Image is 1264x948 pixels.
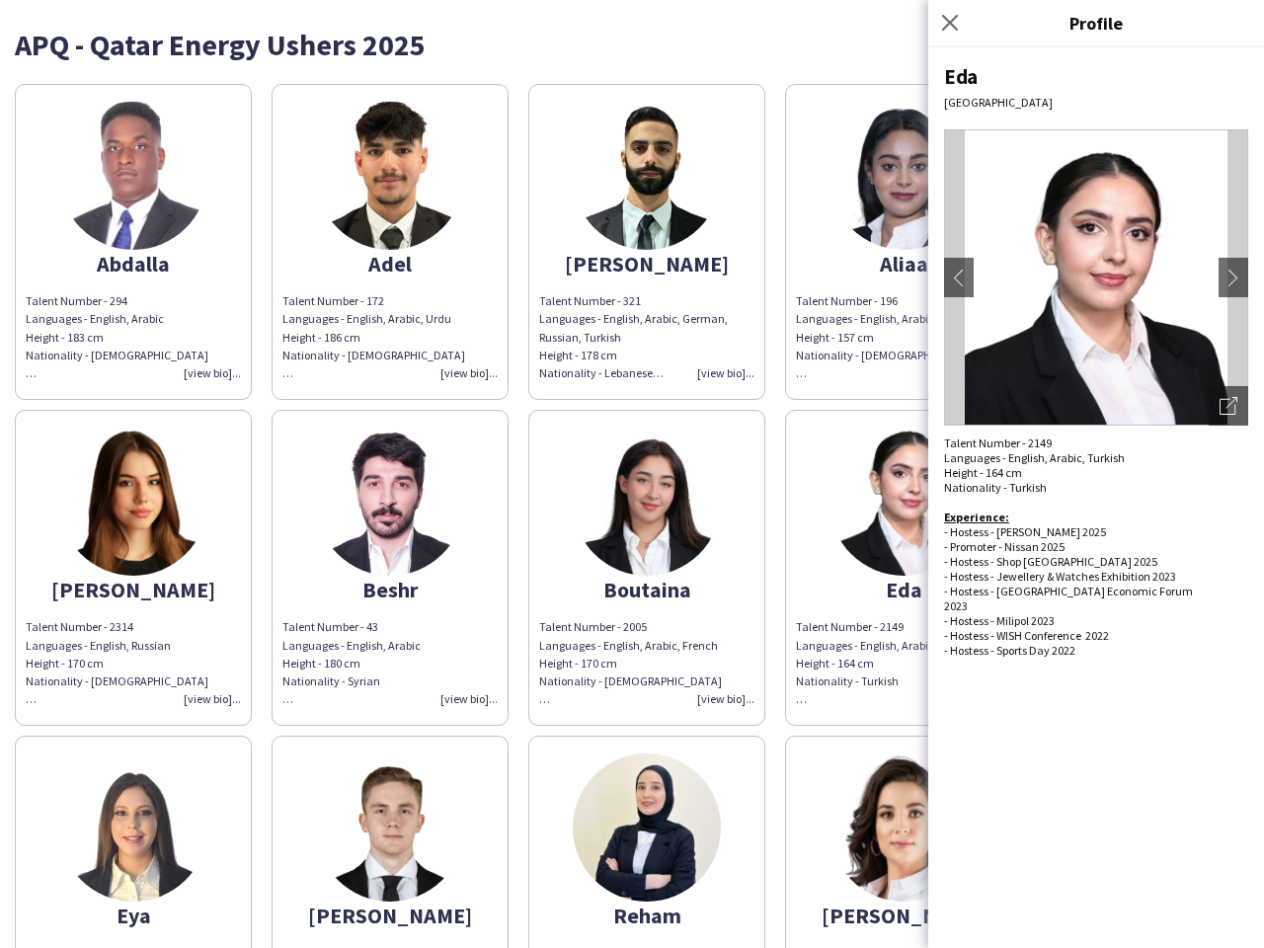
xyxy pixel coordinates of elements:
[26,311,164,326] span: Languages - English, Arabic
[573,753,721,902] img: thumb-68b58ad91a3d3.jpeg
[944,643,1075,658] span: - Hostess - Sports Day 2022
[316,102,464,250] img: thumb-6665b35a09934.jpeg
[282,293,384,308] span: Talent Number - 172
[282,907,498,924] div: [PERSON_NAME]
[59,428,207,576] img: thumb-b083d176-5831-489b-b25d-683b51895855.png
[829,428,978,576] img: thumb-e1438d06-3729-40c7-a654-10c929cb22c5.png
[26,348,208,362] span: Nationality - [DEMOGRAPHIC_DATA]
[944,613,1055,628] span: - Hostess - Milipol 2023
[539,907,754,924] div: Reham
[539,638,722,707] span: Languages - English, Arabic, French Height - 170 cm Nationality - [DEMOGRAPHIC_DATA]
[573,428,721,576] img: thumb-e4113425-5afa-4119-9bfc-ab93567e8ec3.png
[26,619,133,634] span: Talent Number - 2314
[539,255,754,273] div: [PERSON_NAME]
[796,618,1011,636] div: Talent Number - 2149
[59,753,207,902] img: thumb-20999c56-5060-4333-9661-14787d279a62.png
[26,907,241,924] div: Eya
[282,255,498,273] div: Adel
[796,581,1011,598] div: Eda
[944,584,1193,613] span: - Hostess - [GEOGRAPHIC_DATA] Economic Forum 2023
[539,293,728,380] span: Talent Number - 321 Languages - English, Arabic, German, Russian, Turkish Height - 178 cm Nationa...
[796,293,979,380] span: Talent Number - 196 Languages - English, Arabic Height - 157 cm Nationality - [DEMOGRAPHIC_DATA]
[944,539,1248,554] div: - Promoter - Nissan 2025
[944,63,1248,90] div: Eda
[1209,386,1248,426] div: Open photos pop-in
[944,524,1248,539] div: - Hostess - [PERSON_NAME] 2025
[26,581,241,598] div: [PERSON_NAME]
[26,293,127,308] span: Talent Number - 294
[316,428,464,576] img: thumb-76f2cc35-27c9-4841-ba5a-f65f1dcadd36.png
[26,255,241,273] div: Abdalla
[539,581,754,598] div: Boutaina
[796,673,899,688] span: Nationality - Turkish
[928,10,1264,36] h3: Profile
[944,554,1248,569] div: - Hostess - Shop [GEOGRAPHIC_DATA] 2025
[316,753,464,902] img: thumb-ec3047b5-4fb5-48fc-a1c0-6fc59cbcdf6c.png
[944,510,1009,524] b: Experience:
[944,480,1047,495] span: Nationality - Turkish
[944,450,1125,465] span: Languages - English, Arabic, Turkish
[282,581,498,598] div: Beshr
[282,348,465,362] span: Nationality - [DEMOGRAPHIC_DATA]
[573,102,721,250] img: thumb-496e2a89-a99d-47c4-93e3-aa2961131a26.png
[26,330,104,345] span: Height - 183 cm
[26,638,208,707] span: Languages - English, Russian Height - 170 cm Nationality - [DEMOGRAPHIC_DATA]
[944,524,1248,628] div: - Hostess - Jewellery & Watches Exhibition 2023
[944,628,1248,658] div: - Hostess - WISH Conference 2022
[796,907,1011,924] div: [PERSON_NAME]
[539,618,754,636] div: Talent Number - 2005
[59,102,207,250] img: thumb-e61f9c85-7fd5-47f9-b524-67d8794aca7f.png
[944,435,1248,450] div: Talent Number - 2149
[796,638,977,653] span: Languages - English, Arabic, Turkish
[796,255,1011,273] div: Aliaa
[944,129,1248,426] img: Crew avatar or photo
[944,465,1022,480] span: Height - 164 cm
[829,102,978,250] img: thumb-0d4337e6-1892-4017-a1cd-84c876770e08.png
[282,311,451,344] span: Languages - English, Arabic, Urdu Height - 186 cm
[796,656,874,671] span: Height - 164 cm
[944,95,1248,110] div: [GEOGRAPHIC_DATA]
[15,30,1249,59] div: APQ - Qatar Energy Ushers 2025
[829,753,978,902] img: thumb-4597d15d-2efd-424b-afc5-2d5196827ed2.png
[282,619,421,706] span: Talent Number - 43 Languages - English, Arabic Height - 180 cm Nationality - Syrian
